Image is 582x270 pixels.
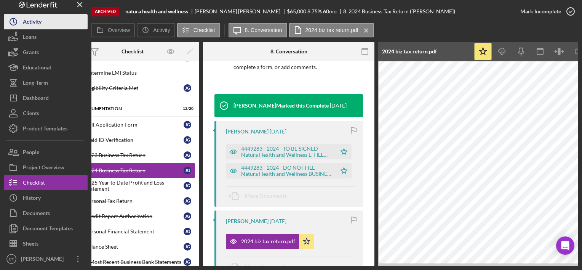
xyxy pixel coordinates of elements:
label: Checklist [193,27,215,33]
a: Credit Report Authorizationjg [70,209,195,224]
div: Full Application Form [85,122,184,128]
div: Mark Incomplete [520,4,561,19]
button: Product Templates [4,121,88,136]
button: Long-Term [4,75,88,90]
div: Clients [23,106,39,123]
button: Mark Incomplete [513,4,578,19]
div: j g [184,182,191,190]
button: 4449283 - 2024 - DO NOT FILE Natura Health and Wellness BUSINESS TAX RETURN.pdf [226,163,352,178]
a: 2023 Business Tax Returnjg [70,148,195,163]
div: 12 / 20 [180,106,193,111]
div: j g [184,151,191,159]
div: Credit Report Authorization [85,213,184,219]
a: Eligibility Criteria Metjg [70,80,195,96]
div: Personal Tax Return [85,198,184,204]
div: 2023 Business Tax Return [85,152,184,158]
button: Activity [137,23,175,37]
label: Activity [153,27,170,33]
div: History [23,190,41,207]
div: 8. Conversation [270,48,307,55]
button: Dashboard [4,90,88,106]
div: $65,000 [287,8,306,14]
a: Balance Sheetjg [70,239,195,254]
label: 2024 biz tax return.pdf [305,27,358,33]
div: [PERSON_NAME] [226,129,269,135]
button: Overview [91,23,135,37]
div: Checklist [23,175,45,192]
button: Educational [4,60,88,75]
a: Loans [4,29,88,45]
a: Full Application Formjg [70,117,195,132]
div: Sheets [23,236,38,253]
button: Grants [4,45,88,60]
b: natura health and wellness [125,8,188,14]
div: 4449283 - 2024 - DO NOT FILE Natura Health and Wellness BUSINESS TAX RETURN.pdf [241,165,333,177]
button: 2024 biz tax return.pdf [289,23,374,37]
time: 2025-08-22 00:25 [330,103,347,109]
div: Open Intercom Messenger [556,236,574,255]
a: 2025 Year to Date Profit and Loss Statementjg [70,178,195,193]
span: Move Documents [245,193,287,199]
div: Documentation [81,106,174,111]
a: Determine LMI Status [70,65,195,80]
div: Product Templates [23,121,67,138]
button: Clients [4,106,88,121]
a: 2024 Business Tax Returnjg [70,163,195,178]
time: 2025-08-20 19:27 [270,218,286,224]
div: People [23,145,39,162]
div: j g [184,167,191,174]
div: 2024 biz tax return.pdf [241,238,295,244]
div: Checklist [122,48,144,55]
a: Personal Tax Returnjg [70,193,195,209]
div: 2025 Year to Date Profit and Loss Statement [85,180,184,192]
div: j g [184,121,191,129]
div: 8.75 % [307,8,322,14]
div: Project Overview [23,160,64,177]
div: j g [184,212,191,220]
div: Loans [23,29,37,47]
div: j g [184,84,191,92]
div: j g [184,243,191,251]
button: Sheets [4,236,88,251]
button: People [4,145,88,160]
button: Checklist [4,175,88,190]
div: 3 Most Recent Business Bank Statements [85,259,184,265]
div: j g [184,258,191,266]
button: Document Templates [4,221,88,236]
span: Move Documents [245,263,287,270]
a: Plaid ID Verificationjg [70,132,195,148]
div: Document Templates [23,221,73,238]
div: 8. 2024 Business Tax Return ([PERSON_NAME]) [343,8,455,14]
button: 2024 biz tax return.pdf [226,234,314,249]
div: 60 mo [323,8,337,14]
div: Activity [23,14,42,31]
div: [PERSON_NAME] [19,251,69,268]
div: [PERSON_NAME] [PERSON_NAME] [195,8,287,14]
div: Grants [23,45,39,62]
a: Activity [4,14,88,29]
label: Overview [108,27,130,33]
button: Documents [4,206,88,221]
div: j g [184,228,191,235]
div: Educational [23,60,51,77]
div: Plaid ID Verification [85,137,184,143]
button: Project Overview [4,160,88,175]
label: 8. Conversation [245,27,282,33]
button: History [4,190,88,206]
div: 2024 biz tax return.pdf [382,48,437,55]
time: 2025-08-20 19:32 [270,129,286,135]
button: 4449283 - 2024 - TO BE SIGNED Natura Health and Wellness E-FILE FORMS.pdf [226,144,352,159]
button: ET[PERSON_NAME] [4,251,88,267]
a: 3 Most Recent Business Bank Statementsjg [70,254,195,270]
